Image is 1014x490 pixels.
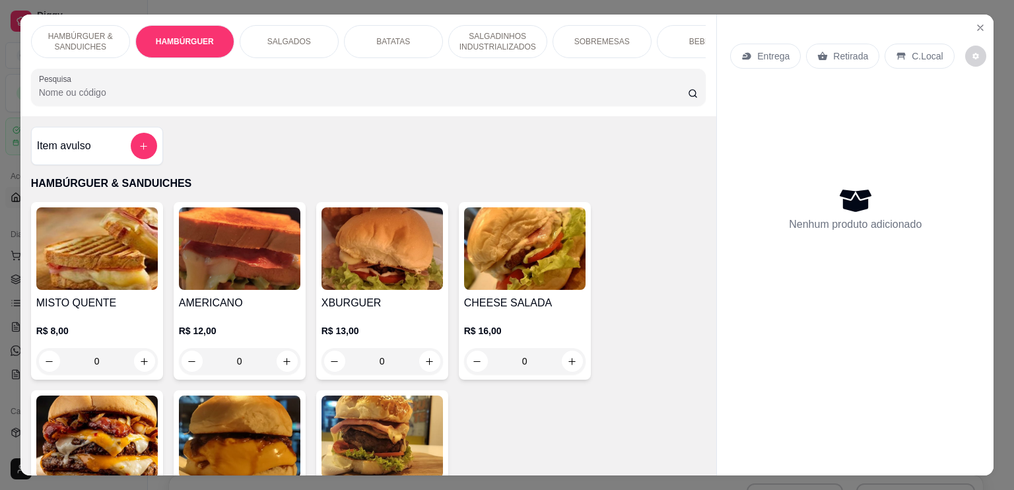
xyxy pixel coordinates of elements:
[464,207,586,290] img: product-image
[459,31,536,52] p: SALGADINHOS INDUSTRIALIZADOS
[156,36,214,47] p: HAMBÚRGUER
[277,351,298,372] button: increase-product-quantity
[321,324,443,337] p: R$ 13,00
[31,176,706,192] p: HAMBÚRGUER & SANDUICHES
[464,295,586,311] h4: CHEESE SALADA
[321,295,443,311] h4: XBURGUER
[37,138,91,154] h4: Item avulso
[689,36,724,47] p: BEBIDAS
[321,396,443,478] img: product-image
[179,396,300,478] img: product-image
[912,50,943,63] p: C.Local
[179,324,300,337] p: R$ 12,00
[965,46,986,67] button: decrease-product-quantity
[789,217,922,232] p: Nenhum produto adicionado
[562,351,583,372] button: increase-product-quantity
[376,36,410,47] p: BATATAS
[39,73,76,85] label: Pesquisa
[36,207,158,290] img: product-image
[179,207,300,290] img: product-image
[321,207,443,290] img: product-image
[36,396,158,478] img: product-image
[574,36,630,47] p: SOBREMESAS
[39,86,688,99] input: Pesquisa
[267,36,311,47] p: SALGADOS
[36,295,158,311] h4: MISTO QUENTE
[182,351,203,372] button: decrease-product-quantity
[970,17,991,38] button: Close
[757,50,790,63] p: Entrega
[134,351,155,372] button: increase-product-quantity
[42,31,119,52] p: HAMBÚRGUER & SANDUICHES
[39,351,60,372] button: decrease-product-quantity
[131,133,157,159] button: add-separate-item
[36,324,158,337] p: R$ 8,00
[179,295,300,311] h4: AMERICANO
[833,50,868,63] p: Retirada
[324,351,345,372] button: decrease-product-quantity
[464,324,586,337] p: R$ 16,00
[467,351,488,372] button: decrease-product-quantity
[419,351,440,372] button: increase-product-quantity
